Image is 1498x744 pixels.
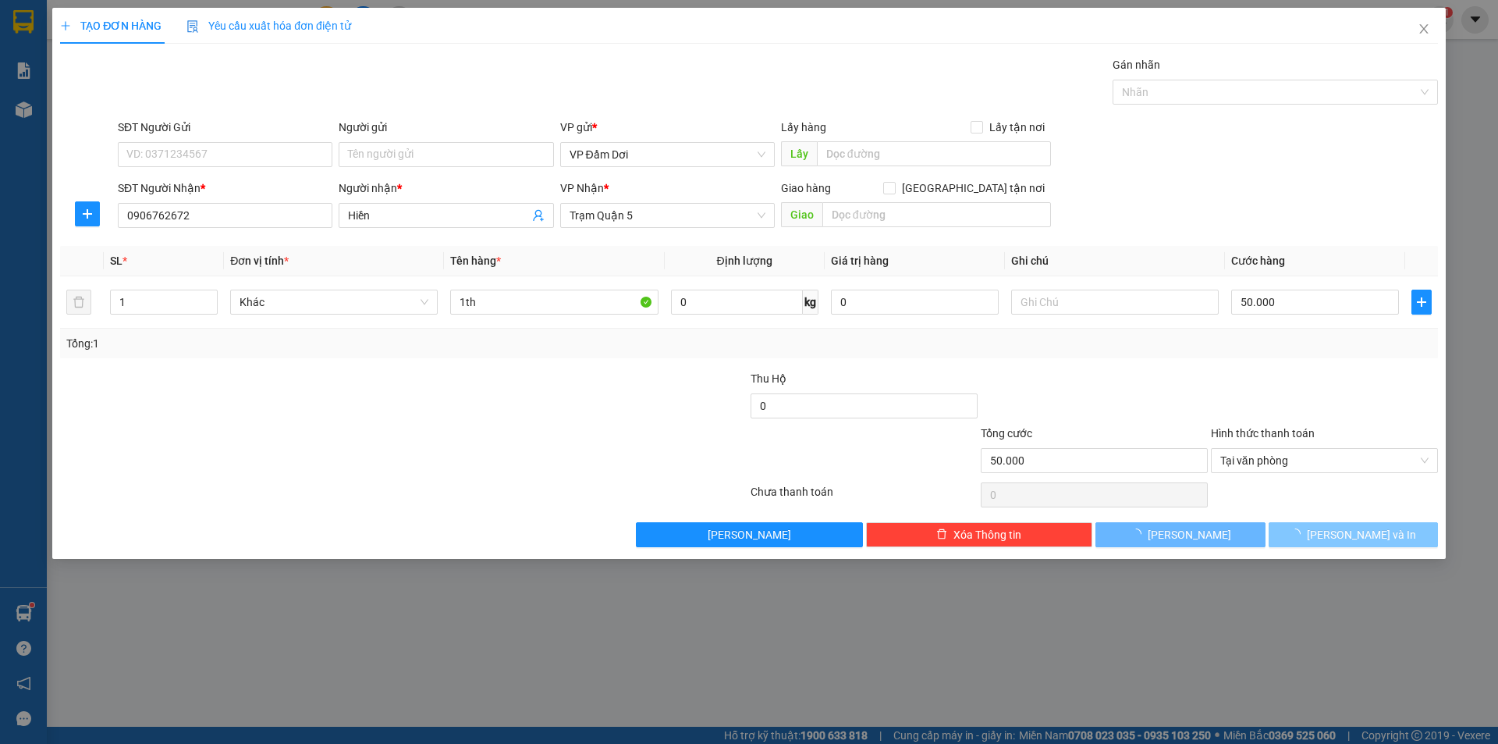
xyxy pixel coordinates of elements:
span: Trạm Quận 5 [570,204,765,227]
span: TẠO ĐƠN HÀNG [60,20,162,32]
span: Lấy hàng [781,121,826,133]
span: Thu Hộ [751,372,786,385]
img: logo.jpg [20,20,98,98]
li: Hotline: 02839552959 [146,58,652,77]
span: loading [1131,529,1148,539]
button: delete [66,290,91,315]
input: 0 [831,290,999,315]
label: Hình thức thanh toán [1211,427,1315,440]
span: plus [60,20,71,31]
span: SL [110,255,122,267]
span: plus [76,208,99,220]
button: Close [1402,8,1446,52]
input: Ghi Chú [1011,290,1219,315]
button: plus [75,201,100,226]
input: Dọc đường [822,202,1051,227]
img: icon [186,20,199,33]
span: VP Đầm Dơi [570,143,765,166]
th: Ghi chú [1005,246,1225,276]
div: SĐT Người Nhận [118,180,332,197]
button: [PERSON_NAME] và In [1269,522,1438,547]
b: GỬI : VP Đầm Dơi [20,113,188,139]
span: Xóa Thông tin [953,526,1021,543]
span: Giá trị hàng [831,255,889,267]
button: plus [1411,290,1432,315]
span: Lấy tận nơi [983,119,1051,136]
span: delete [936,529,947,541]
span: Đơn vị tính [230,255,289,267]
div: Người nhận [339,180,553,197]
span: loading [1290,529,1307,539]
span: Giao [781,202,822,227]
span: Lấy [781,141,817,166]
span: user-add [532,209,545,222]
button: [PERSON_NAME] [636,522,863,547]
input: Dọc đường [817,141,1051,166]
span: Tại văn phòng [1220,449,1429,472]
span: VP Nhận [560,182,604,194]
span: close [1418,23,1430,35]
span: Tổng cước [981,427,1032,440]
li: 26 Phó Cơ Điều, Phường 12 [146,38,652,58]
span: Giao hàng [781,182,831,194]
span: Tên hàng [450,255,501,267]
span: plus [1412,296,1431,308]
div: SĐT Người Gửi [118,119,332,136]
button: deleteXóa Thông tin [866,522,1093,547]
span: Định lượng [717,255,772,267]
span: Khác [240,290,428,314]
span: [PERSON_NAME] và In [1307,526,1416,543]
span: Yêu cầu xuất hóa đơn điện tử [186,20,351,32]
span: Cước hàng [1231,255,1285,267]
div: Tổng: 1 [66,335,578,352]
div: Chưa thanh toán [749,483,979,511]
span: [PERSON_NAME] [1148,526,1231,543]
button: [PERSON_NAME] [1095,522,1265,547]
span: [PERSON_NAME] [708,526,791,543]
input: VD: Bàn, Ghế [450,290,658,315]
div: VP gửi [560,119,775,136]
div: Người gửi [339,119,553,136]
label: Gán nhãn [1113,59,1160,71]
span: [GEOGRAPHIC_DATA] tận nơi [896,180,1051,197]
span: kg [803,290,818,315]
